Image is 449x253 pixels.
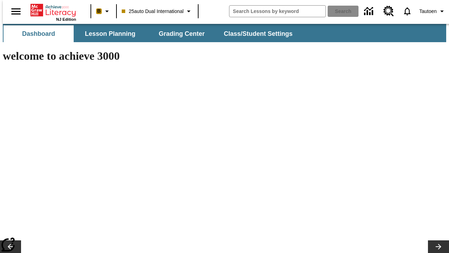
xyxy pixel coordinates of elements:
[379,2,398,21] a: Resource Center, Will open in new tab
[122,8,183,15] span: 25auto Dual International
[218,25,298,42] button: Class/Student Settings
[398,2,416,20] a: Notifications
[31,2,76,21] div: Home
[22,30,55,38] span: Dashboard
[119,5,196,18] button: Class: 25auto Dual International, Select your class
[3,50,306,63] h1: welcome to achieve 3000
[428,240,449,253] button: Lesson carousel, Next
[31,3,76,17] a: Home
[416,5,449,18] button: Profile/Settings
[159,30,205,38] span: Grading Center
[75,25,145,42] button: Lesson Planning
[147,25,217,42] button: Grading Center
[229,6,326,17] input: search field
[6,1,26,22] button: Open side menu
[3,24,446,42] div: SubNavbar
[97,7,101,15] span: B
[419,8,437,15] span: Tautoen
[56,17,76,21] span: NJ Edition
[4,25,74,42] button: Dashboard
[85,30,135,38] span: Lesson Planning
[224,30,293,38] span: Class/Student Settings
[3,25,299,42] div: SubNavbar
[93,5,114,18] button: Boost Class color is peach. Change class color
[360,2,379,21] a: Data Center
